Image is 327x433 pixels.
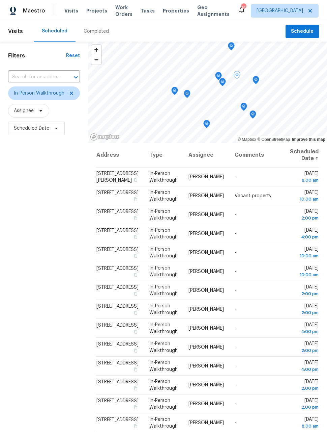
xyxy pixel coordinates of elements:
[290,404,319,411] div: 2:00 pm
[290,177,319,184] div: 8:00 am
[290,366,319,373] div: 4:00 pm
[188,345,224,350] span: [PERSON_NAME]
[132,329,139,335] button: Copy Address
[290,272,319,278] div: 10:00 am
[188,231,224,236] span: [PERSON_NAME]
[285,143,319,168] th: Scheduled Date ↑
[249,110,256,121] div: Map marker
[184,90,190,100] div: Map marker
[235,326,236,331] span: -
[291,27,314,36] span: Schedule
[290,347,319,354] div: 2:00 pm
[257,7,303,14] span: [GEOGRAPHIC_DATA]
[132,404,139,410] button: Copy Address
[149,304,178,315] span: In-Person Walkthrough
[144,143,183,168] th: Type
[238,137,256,142] a: Mapbox
[96,228,139,233] span: [STREET_ADDRESS]
[235,269,236,274] span: -
[290,228,319,240] span: [DATE]
[132,310,139,316] button: Copy Address
[149,171,178,183] span: In-Person Walkthrough
[290,309,319,316] div: 2:00 pm
[96,342,139,347] span: [STREET_ADDRESS]
[132,291,139,297] button: Copy Address
[171,87,178,97] div: Map marker
[290,423,319,430] div: 8:00 am
[132,196,139,202] button: Copy Address
[235,194,271,198] span: Vacant property
[188,421,224,425] span: [PERSON_NAME]
[96,304,139,309] span: [STREET_ADDRESS]
[290,398,319,411] span: [DATE]
[96,143,144,168] th: Address
[188,194,224,198] span: [PERSON_NAME]
[149,190,178,202] span: In-Person Walkthrough
[149,379,178,391] span: In-Person Walkthrough
[132,253,139,259] button: Copy Address
[188,364,224,368] span: [PERSON_NAME]
[292,137,325,142] a: Improve this map
[149,228,178,239] span: In-Person Walkthrough
[132,348,139,354] button: Copy Address
[96,171,139,183] span: [STREET_ADDRESS][PERSON_NAME]
[149,360,178,372] span: In-Person Walkthrough
[132,385,139,391] button: Copy Address
[290,417,319,430] span: [DATE]
[229,143,285,168] th: Comments
[188,402,224,406] span: [PERSON_NAME]
[132,272,139,278] button: Copy Address
[235,288,236,293] span: -
[96,417,139,422] span: [STREET_ADDRESS]
[91,45,101,55] button: Zoom in
[240,103,247,113] div: Map marker
[286,25,319,39] button: Schedule
[14,90,64,97] span: In-Person Walkthrough
[290,304,319,316] span: [DATE]
[290,253,319,259] div: 10:00 am
[188,175,224,179] span: [PERSON_NAME]
[235,383,236,387] span: -
[42,28,67,34] div: Scheduled
[188,250,224,255] span: [PERSON_NAME]
[90,133,120,141] a: Mapbox homepage
[149,417,178,429] span: In-Person Walkthrough
[215,72,222,82] div: Map marker
[149,247,178,258] span: In-Person Walkthrough
[188,307,224,312] span: [PERSON_NAME]
[132,215,139,221] button: Copy Address
[188,288,224,293] span: [PERSON_NAME]
[234,71,240,81] div: Map marker
[96,380,139,384] span: [STREET_ADDRESS]
[132,423,139,429] button: Copy Address
[235,421,236,425] span: -
[241,4,246,11] div: 14
[8,52,66,59] h1: Filters
[188,326,224,331] span: [PERSON_NAME]
[91,55,101,65] button: Zoom out
[257,137,290,142] a: OpenStreetMap
[219,78,226,88] div: Map marker
[235,212,236,217] span: -
[290,209,319,222] span: [DATE]
[64,7,78,14] span: Visits
[290,234,319,240] div: 4:00 pm
[183,143,229,168] th: Assignee
[96,247,139,252] span: [STREET_ADDRESS]
[290,285,319,297] span: [DATE]
[96,285,139,290] span: [STREET_ADDRESS]
[96,399,139,403] span: [STREET_ADDRESS]
[149,341,178,353] span: In-Person Walkthrough
[141,8,155,13] span: Tasks
[290,196,319,203] div: 10:00 am
[197,4,230,18] span: Geo Assignments
[188,269,224,274] span: [PERSON_NAME]
[8,24,23,39] span: Visits
[235,345,236,350] span: -
[149,209,178,221] span: In-Person Walkthrough
[235,231,236,236] span: -
[14,125,49,132] span: Scheduled Date
[235,402,236,406] span: -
